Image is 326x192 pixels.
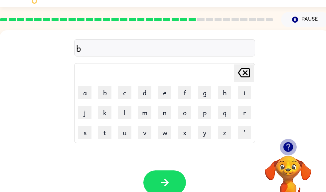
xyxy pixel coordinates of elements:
button: m [138,106,151,119]
button: n [158,106,171,119]
button: u [118,126,131,139]
button: f [178,86,191,99]
button: s [78,126,91,139]
button: a [78,86,91,99]
button: x [178,126,191,139]
button: l [118,106,131,119]
button: z [218,126,231,139]
button: t [98,126,111,139]
button: d [138,86,151,99]
button: j [78,106,91,119]
button: g [198,86,211,99]
div: b [76,41,253,55]
button: w [158,126,171,139]
button: q [218,106,231,119]
button: e [158,86,171,99]
button: k [98,106,111,119]
button: b [98,86,111,99]
button: v [138,126,151,139]
button: c [118,86,131,99]
button: ' [238,126,251,139]
button: r [238,106,251,119]
button: y [198,126,211,139]
button: i [238,86,251,99]
button: p [198,106,211,119]
button: h [218,86,231,99]
button: o [178,106,191,119]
